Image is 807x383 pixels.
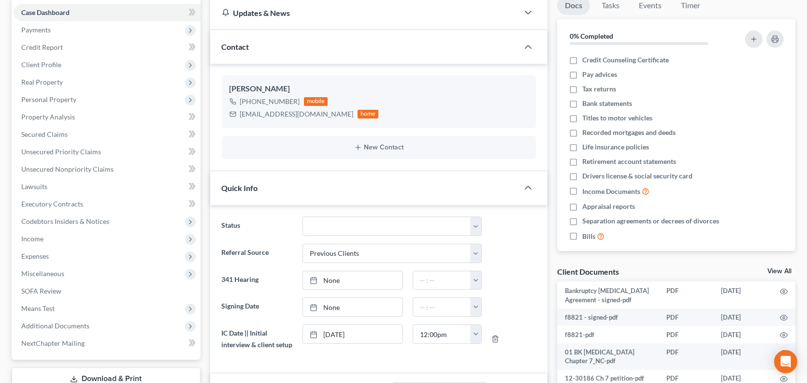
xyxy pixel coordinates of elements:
a: Property Analysis [14,108,201,126]
a: None [303,298,403,316]
span: Codebtors Insiders & Notices [21,217,109,225]
span: Retirement account statements [582,157,676,166]
a: SOFA Review [14,282,201,300]
td: f8821 - signed-pdf [557,309,659,326]
td: 01 BK [MEDICAL_DATA] Chapter 7_NC-pdf [557,343,659,370]
span: Client Profile [21,60,61,69]
span: Means Test [21,304,55,312]
label: Status [217,217,298,236]
span: Income Documents [582,187,640,196]
span: Tax returns [582,84,616,94]
button: New Contact [230,144,528,151]
td: [DATE] [713,326,772,343]
span: Bills [582,232,595,241]
td: [DATE] [713,343,772,370]
input: -- : -- [413,325,471,343]
span: Personal Property [21,95,76,103]
div: mobile [304,97,328,106]
span: Appraisal reports [582,202,635,211]
a: NextChapter Mailing [14,335,201,352]
strong: 0% Completed [570,32,613,40]
span: Income [21,235,43,243]
div: [EMAIL_ADDRESS][DOMAIN_NAME] [240,109,354,119]
span: Property Analysis [21,113,75,121]
span: Case Dashboard [21,8,70,16]
span: Miscellaneous [21,269,64,278]
span: Recorded mortgages and deeds [582,128,676,137]
span: Payments [21,26,51,34]
td: [DATE] [713,282,772,309]
span: Additional Documents [21,322,89,330]
td: PDF [659,282,713,309]
a: Executory Contracts [14,195,201,213]
label: Signing Date [217,297,298,317]
span: Contact [222,42,249,51]
div: Open Intercom Messenger [774,350,797,373]
a: [DATE] [303,325,403,343]
a: Secured Claims [14,126,201,143]
a: None [303,271,403,290]
span: Bank statements [582,99,632,108]
a: Unsecured Nonpriority Claims [14,161,201,178]
td: PDF [659,309,713,326]
label: Referral Source [217,244,298,263]
span: Real Property [21,78,63,86]
label: IC Date || Initial interview & client setup [217,324,298,354]
span: Pay advices [582,70,617,79]
td: f8821-pdf [557,326,659,343]
a: View All [767,268,792,275]
span: Separation agreements or decrees of divorces [582,216,719,226]
span: Unsecured Nonpriority Claims [21,165,114,173]
td: PDF [659,326,713,343]
input: -- : -- [413,298,471,316]
span: Credit Counseling Certificate [582,55,669,65]
span: Unsecured Priority Claims [21,147,101,156]
span: Expenses [21,252,49,260]
span: Credit Report [21,43,63,51]
span: Lawsuits [21,182,47,191]
input: -- : -- [413,271,471,290]
span: Life insurance policies [582,142,649,152]
td: PDF [659,343,713,370]
span: NextChapter Mailing [21,339,85,347]
span: Executory Contracts [21,200,83,208]
span: Quick Info [222,183,258,192]
td: Bankruptcy [MEDICAL_DATA] Agreement - signed-pdf [557,282,659,309]
div: [PERSON_NAME] [230,83,528,95]
div: [PHONE_NUMBER] [240,97,300,106]
a: Unsecured Priority Claims [14,143,201,161]
a: Lawsuits [14,178,201,195]
span: Secured Claims [21,130,68,138]
td: [DATE] [713,309,772,326]
a: Case Dashboard [14,4,201,21]
span: Titles to motor vehicles [582,113,652,123]
a: Credit Report [14,39,201,56]
span: Drivers license & social security card [582,171,692,181]
div: home [358,110,379,118]
span: SOFA Review [21,287,61,295]
div: Client Documents [557,266,619,277]
div: Updates & News [222,8,507,18]
label: 341 Hearing [217,271,298,290]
